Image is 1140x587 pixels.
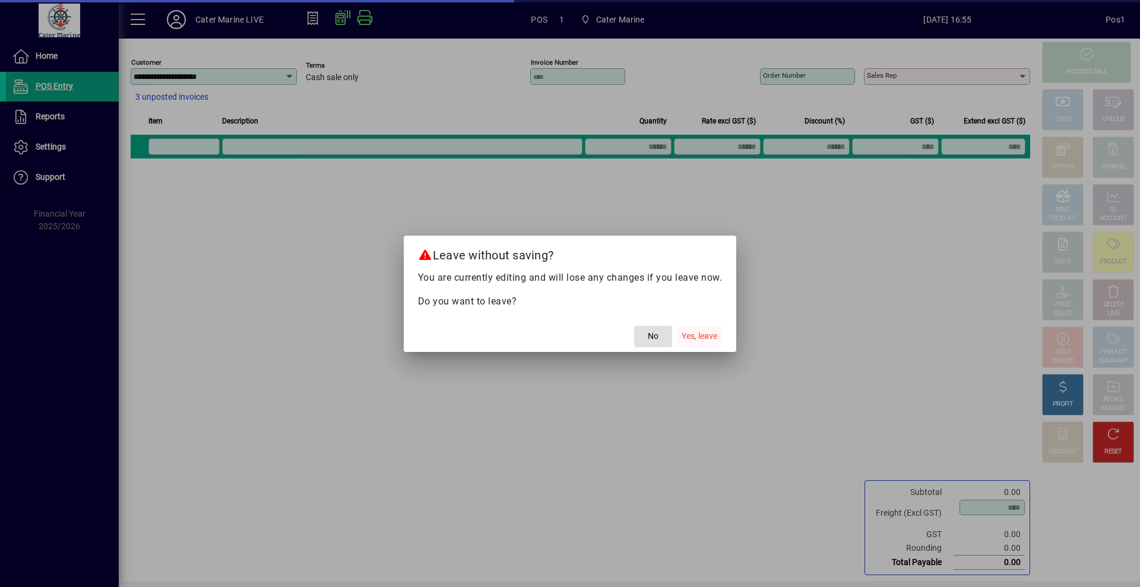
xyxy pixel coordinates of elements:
span: No [648,330,658,342]
p: You are currently editing and will lose any changes if you leave now. [418,271,723,285]
span: Yes, leave [682,330,717,342]
h2: Leave without saving? [404,236,737,270]
button: No [634,326,672,347]
p: Do you want to leave? [418,294,723,309]
button: Yes, leave [677,326,722,347]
